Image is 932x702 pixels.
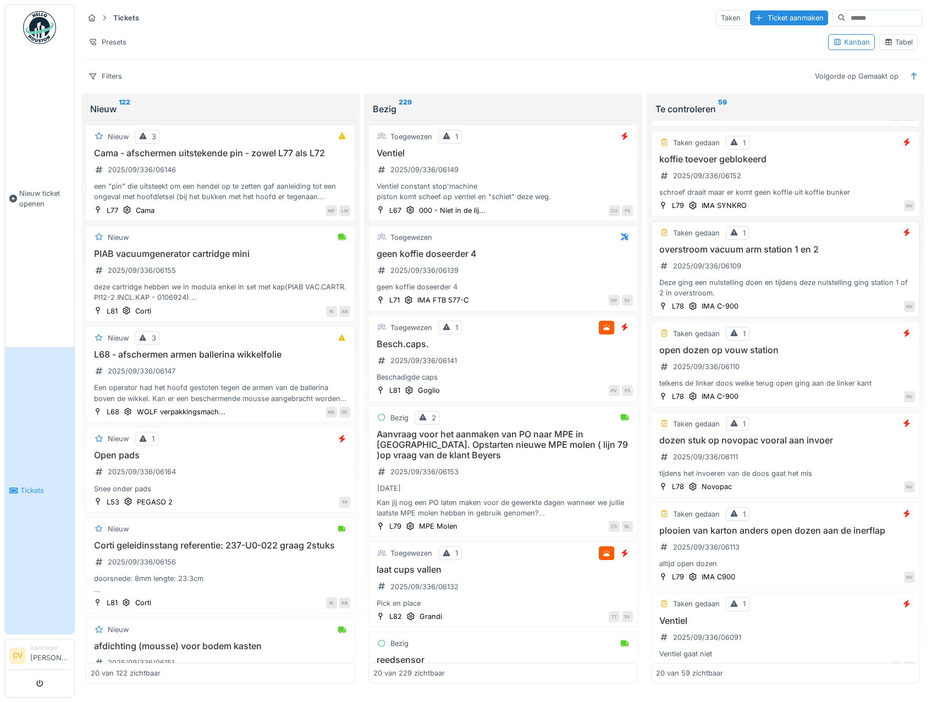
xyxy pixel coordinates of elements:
[622,611,633,622] div: SV
[91,148,350,158] h3: Cama - afschermen uitstekende pin - zowel L77 als L72
[904,391,915,402] div: NV
[609,295,620,306] div: DP
[891,662,902,673] div: RA
[373,564,633,575] h3: laat cups vallen
[622,295,633,306] div: SV
[339,407,350,418] div: GE
[622,521,633,532] div: BL
[622,385,633,396] div: PS
[455,322,458,333] div: 1
[91,641,350,651] h3: afdichting (mousse) voor bodem kasten
[904,572,915,583] div: NV
[656,435,916,446] h3: dozen stuk op novopac vooral aan invoer
[420,611,442,622] div: Grandi
[455,131,458,142] div: 1
[743,509,746,519] div: 1
[373,668,445,678] div: 20 van 229 zichtbaar
[702,662,791,672] div: WOLF verpakkingsmach...
[91,668,161,678] div: 20 van 122 zichtbaar
[672,662,685,672] div: L68
[84,34,131,50] div: Presets
[5,50,74,347] a: Nieuw ticket openen
[136,205,155,216] div: Cama
[622,205,633,216] div: PS
[91,282,350,303] div: deze cartridge hebben we in modula enkel in set met kap(PIAB VAC.CARTR. PI12-2 INCL.KAP - 0106924...
[389,611,402,622] div: L82
[108,164,176,175] div: 2025/09/336/06146
[390,548,432,558] div: Toegewezen
[108,657,174,668] div: 2025/09/336/06151
[152,131,156,142] div: 3
[673,599,720,609] div: Taken gedaan
[417,295,468,305] div: IMA FTB 577-C
[23,11,56,44] img: Badge_color-CXgf-gQk.svg
[109,13,144,23] strong: Tickets
[373,282,633,292] div: geen koffie doseerder 4
[673,361,740,372] div: 2025/09/336/06110
[119,102,130,116] sup: 122
[656,154,916,164] h3: koffie toevoer geblokeerd
[389,295,400,305] div: L71
[702,391,738,402] div: IMA C-900
[743,419,746,429] div: 1
[673,228,720,238] div: Taken gedaan
[373,249,633,259] h3: geen koffie doseerder 4
[389,521,401,531] div: L79
[656,616,916,626] h3: Ventiel
[673,509,720,519] div: Taken gedaan
[107,306,118,316] div: L81
[339,306,350,317] div: AB
[135,597,151,608] div: Corti
[743,599,746,609] div: 1
[108,434,129,444] div: Nieuw
[672,391,684,402] div: L78
[390,355,457,366] div: 2025/09/336/06141
[904,662,915,673] div: JV
[399,102,412,116] sup: 229
[389,385,400,396] div: L81
[390,232,432,243] div: Toegewezen
[152,333,156,343] div: 3
[339,205,350,216] div: LM
[455,548,458,558] div: 1
[672,572,684,582] div: L79
[373,339,633,349] h3: Besch.caps.
[107,205,118,216] div: L77
[702,200,747,211] div: IMA SYNKRO
[673,171,741,181] div: 2025/09/336/06152
[656,525,916,536] h3: plooien van karton anders open dozen aan de inerflap
[609,205,620,216] div: CU
[390,131,432,142] div: Toegewezen
[743,138,746,148] div: 1
[91,181,350,202] div: een "pin" die uitsteekt om een hendel op te zetten gaf aanleiding tot een ongeval met hoofdletsel...
[656,558,916,569] div: altijd open dozen
[656,378,916,388] div: telkens de linker doos welke terug open ging aan de linker kant
[656,187,916,198] div: schroef draait maar er komt geen koffie uit koffie bunker
[373,181,633,202] div: Ventiel constant stop'machine piston komt scheef op ventiel en "schiet" deze weg.
[152,434,155,444] div: 1
[373,429,633,461] h3: Aanvraag voor het aanmaken van PO naar MPE in [GEOGRAPHIC_DATA]. Opstarten nieuwe MPE molen ( lij...
[656,244,916,255] h3: overstroom vacuum arm station 1 en 2
[326,597,337,608] div: RI
[656,649,916,659] div: Ventiel gaat niet
[30,644,70,652] div: Aanvrager
[30,644,70,667] li: [PERSON_NAME]
[718,102,727,116] sup: 59
[108,467,176,477] div: 2025/09/336/06164
[609,385,620,396] div: PV
[673,328,720,339] div: Taken gedaan
[389,205,401,216] div: L67
[672,481,684,492] div: L78
[91,349,350,360] h3: L68 - afschermen armen ballerina wikkelfolie
[326,407,337,418] div: MD
[20,485,70,496] span: Tickets
[135,306,151,316] div: Corti
[743,228,746,238] div: 1
[432,413,436,423] div: 2
[673,452,738,462] div: 2025/09/336/06111
[810,68,903,84] div: Volgorde op Gemaakt op
[108,557,176,567] div: 2025/09/336/06156
[609,521,620,532] div: CS
[904,200,915,211] div: NV
[904,481,915,492] div: NV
